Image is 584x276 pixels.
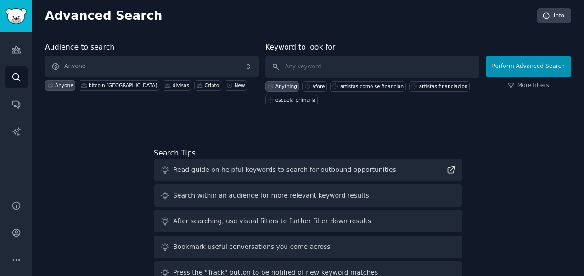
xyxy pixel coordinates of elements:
[204,82,219,88] div: Cripto
[235,82,245,88] div: New
[265,43,336,51] label: Keyword to look for
[45,9,532,23] h2: Advanced Search
[340,83,404,89] div: artistas como se financian
[173,82,189,88] div: divisas
[6,8,27,24] img: GummySearch logo
[89,82,157,88] div: bitcoin [GEOGRAPHIC_DATA]
[154,149,196,157] label: Search Tips
[275,97,316,103] div: escuela primaria
[265,56,479,78] input: Any keyword
[55,82,73,88] div: Anyone
[275,83,297,89] div: Anything
[173,242,331,252] div: Bookmark useful conversations you come across
[419,83,468,89] div: artistas financiacion
[312,83,325,89] div: afore
[537,8,571,24] a: Info
[45,56,259,77] button: Anyone
[225,80,247,91] a: New
[508,82,549,90] a: More filters
[173,191,369,200] div: Search within an audience for more relevant keyword results
[173,165,396,175] div: Read guide on helpful keywords to search for outbound opportunities
[45,43,114,51] label: Audience to search
[173,216,371,226] div: After searching, use visual filters to further filter down results
[486,56,571,77] button: Perform Advanced Search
